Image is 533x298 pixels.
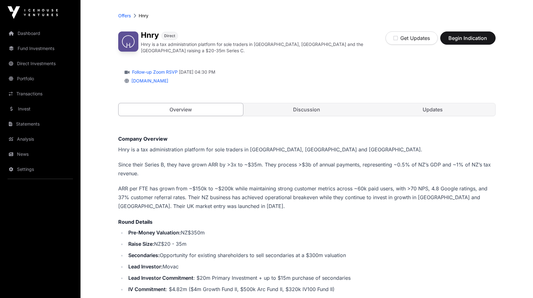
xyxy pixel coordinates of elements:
[126,251,496,260] li: Opportunity for existing shareholders to sell secondaries at a $300m valuation
[118,13,131,19] a: Offers
[5,72,75,86] a: Portfolio
[386,31,438,45] button: Get Updates
[179,69,215,75] span: [DATE] 04:30 PM
[5,42,75,55] a: Fund Investments
[128,229,181,236] strong: Pre-Money Valuation:
[128,263,163,270] strong: Lead Investor:
[244,103,369,116] a: Discussion
[128,252,160,258] strong: Secondaries:
[370,103,495,116] a: Updates
[5,102,75,116] a: Invest
[118,184,496,211] p: ARR per FTE has grown from ~$150k to ~$200k while maintaining strong customer metrics across ~60k...
[164,33,175,38] span: Direct
[8,6,58,19] img: Icehouse Ventures Logo
[139,13,148,19] p: Hnry
[118,136,168,142] strong: Company Overview
[119,103,495,116] nav: Tabs
[118,145,496,154] p: Hnry is a tax administration platform for sole traders in [GEOGRAPHIC_DATA], [GEOGRAPHIC_DATA] an...
[5,117,75,131] a: Statements
[118,219,153,225] strong: Round Details
[5,87,75,101] a: Transactions
[128,275,193,281] strong: Lead Investor Commitment
[5,57,75,70] a: Direct Investments
[448,34,488,42] span: Begin Indication
[118,160,496,178] p: Since their Series B, they have grown ARR by >3x to ~$35m. They process >$3b of annual payments, ...
[126,262,496,271] li: Movac
[128,241,154,247] strong: Raise Size:
[5,132,75,146] a: Analysis
[141,41,386,54] p: Hnry is a tax administration platform for sole traders in [GEOGRAPHIC_DATA], [GEOGRAPHIC_DATA] an...
[126,285,496,294] li: : $4.82m ($4m Growth Fund II, $500k Arc Fund II, $320k IV100 Fund II)
[131,69,178,75] a: Follow-up Zoom RSVP
[126,228,496,237] li: NZ$350m
[129,78,168,83] a: [DOMAIN_NAME]
[5,26,75,40] a: Dashboard
[126,273,496,282] li: : $20m Primary Investment + up to $15m purchase of secondaries
[5,147,75,161] a: News
[141,31,159,40] h1: Hnry
[502,268,533,298] iframe: Chat Widget
[128,286,166,292] strong: IV Commitment
[126,239,496,248] li: NZ$20 - 35m
[5,162,75,176] a: Settings
[440,38,496,44] a: Begin Indication
[440,31,496,45] button: Begin Indication
[118,31,138,52] img: Hnry
[118,103,244,116] a: Overview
